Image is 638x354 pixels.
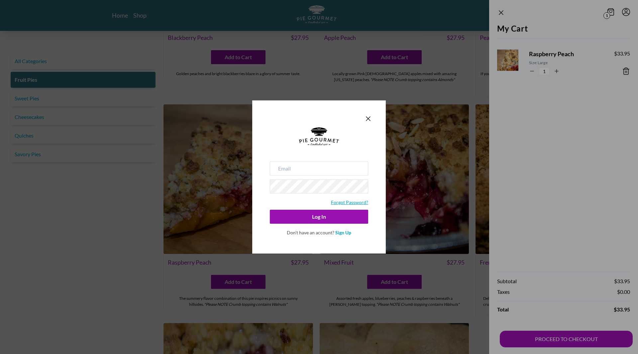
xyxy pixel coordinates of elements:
button: Close panel [364,115,372,123]
span: Don't have an account? [287,230,334,235]
a: Sign Up [335,230,351,235]
button: Log In [270,210,368,224]
input: Email [270,162,368,176]
a: Forgot Password? [331,199,368,205]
